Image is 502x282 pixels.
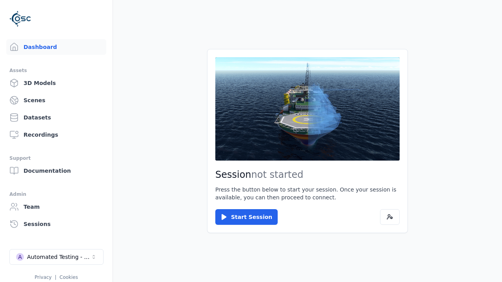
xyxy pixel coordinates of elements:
a: Privacy [35,275,51,280]
span: | [55,275,56,280]
div: Support [9,154,103,163]
a: Dashboard [6,39,106,55]
h2: Session [215,168,400,181]
div: A [16,253,24,261]
img: Logo [9,8,31,30]
a: Cookies [60,275,78,280]
a: Scenes [6,92,106,108]
div: Automated Testing - Playwright [27,253,91,261]
p: Press the button below to start your session. Once your session is available, you can then procee... [215,186,400,201]
button: Select a workspace [9,249,104,265]
a: 3D Models [6,75,106,91]
div: Admin [9,190,103,199]
span: not started [251,169,304,180]
a: Sessions [6,216,106,232]
a: Documentation [6,163,106,179]
a: Datasets [6,110,106,125]
a: Recordings [6,127,106,143]
div: Assets [9,66,103,75]
a: Team [6,199,106,215]
button: Start Session [215,209,278,225]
